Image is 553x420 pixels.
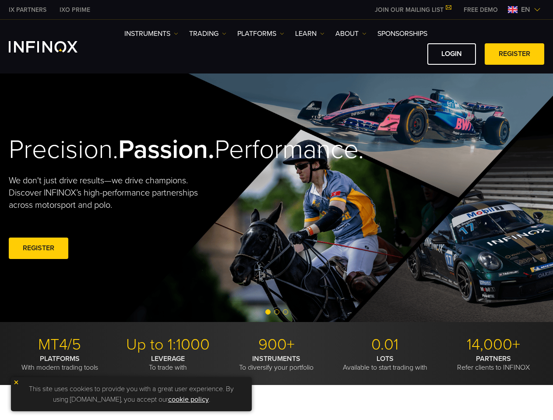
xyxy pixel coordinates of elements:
a: PLATFORMS [237,28,284,39]
a: INFINOX MENU [457,5,504,14]
strong: LOTS [377,354,394,363]
span: en [518,4,534,15]
p: To trade with [117,354,219,372]
p: Available to start trading with [334,354,436,372]
p: This site uses cookies to provide you with a great user experience. By using [DOMAIN_NAME], you a... [15,381,247,407]
p: Up to 1:1000 [117,335,219,354]
a: REGISTER [9,238,68,259]
a: TRADING [189,28,226,39]
span: Go to slide 1 [265,309,271,315]
a: cookie policy [168,395,209,404]
h2: Precision. Performance. [9,134,250,166]
a: INFINOX [2,5,53,14]
a: JOIN OUR MAILING LIST [368,6,457,14]
a: Learn [295,28,324,39]
strong: LEVERAGE [151,354,185,363]
a: INFINOX [53,5,97,14]
p: 14,000+ [442,335,544,354]
a: SPONSORSHIPS [377,28,427,39]
p: MT4/5 [9,335,111,354]
strong: PLATFORMS [40,354,80,363]
a: Instruments [124,28,178,39]
a: ABOUT [335,28,366,39]
strong: Passion. [118,134,215,165]
strong: INSTRUMENTS [252,354,300,363]
p: We don't just drive results—we drive champions. Discover INFINOX’s high-performance partnerships ... [9,175,201,211]
span: Go to slide 3 [283,309,288,315]
p: With modern trading tools [9,354,111,372]
a: REGISTER [485,43,544,65]
p: 900+ [225,335,328,354]
p: 0.01 [334,335,436,354]
strong: PARTNERS [476,354,511,363]
p: Refer clients to INFINOX [442,354,544,372]
p: To diversify your portfolio [225,354,328,372]
img: yellow close icon [13,379,19,385]
a: INFINOX Logo [9,41,98,52]
a: LOGIN [427,43,476,65]
span: Go to slide 2 [274,309,279,315]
